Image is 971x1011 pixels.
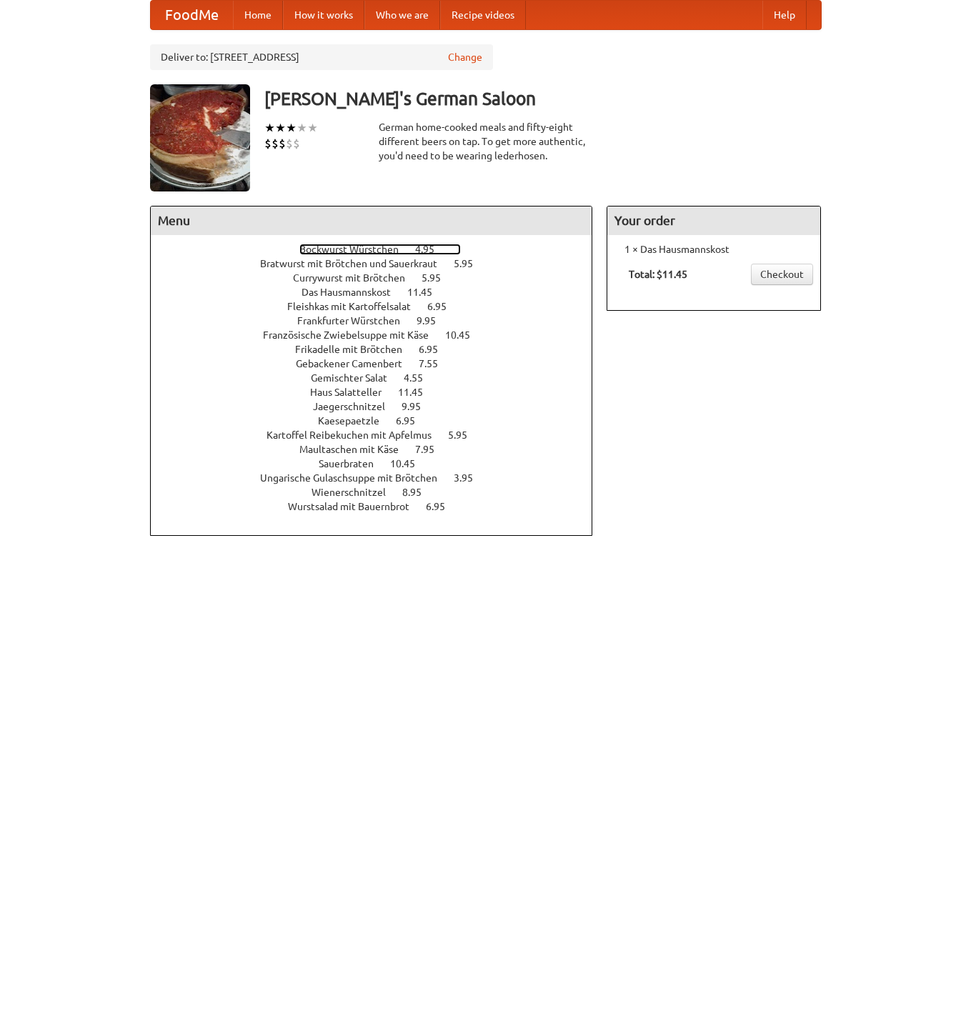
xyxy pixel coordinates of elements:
[629,269,687,280] b: Total: $11.45
[151,206,592,235] h4: Menu
[402,487,436,498] span: 8.95
[312,487,400,498] span: Wienerschnitzel
[263,329,443,341] span: Französische Zwiebelsuppe mit Käse
[607,206,820,235] h4: Your order
[311,372,402,384] span: Gemischter Salat
[426,501,459,512] span: 6.95
[279,136,286,151] li: $
[310,387,449,398] a: Haus Salatteller 11.45
[313,401,447,412] a: Jaegerschnitzel 9.95
[299,444,413,455] span: Maultaschen mit Käse
[275,120,286,136] li: ★
[264,120,275,136] li: ★
[295,344,417,355] span: Frikadelle mit Brötchen
[299,244,413,255] span: Bockwurst Würstchen
[448,50,482,64] a: Change
[295,344,464,355] a: Frikadelle mit Brötchen 6.95
[762,1,807,29] a: Help
[402,401,435,412] span: 9.95
[379,120,593,163] div: German home-cooked meals and fifty-eight different beers on tap. To get more authentic, you'd nee...
[296,358,464,369] a: Gebackener Camenbert 7.55
[151,1,233,29] a: FoodMe
[299,244,461,255] a: Bockwurst Würstchen 4.95
[287,301,473,312] a: Fleishkas mit Kartoffelsalat 6.95
[307,120,318,136] li: ★
[751,264,813,285] a: Checkout
[260,258,499,269] a: Bratwurst mit Brötchen und Sauerkraut 5.95
[287,301,425,312] span: Fleishkas mit Kartoffelsalat
[263,329,497,341] a: Französische Zwiebelsuppe mit Käse 10.45
[264,136,272,151] li: $
[407,287,447,298] span: 11.45
[310,387,396,398] span: Haus Salatteller
[297,315,414,327] span: Frankfurter Würstchen
[318,415,394,427] span: Kaesepaetzle
[286,136,293,151] li: $
[283,1,364,29] a: How it works
[313,401,399,412] span: Jaegerschnitzel
[419,358,452,369] span: 7.55
[364,1,440,29] a: Who we are
[233,1,283,29] a: Home
[302,287,459,298] a: Das Hausmannskost 11.45
[260,258,452,269] span: Bratwurst mit Brötchen und Sauerkraut
[272,136,279,151] li: $
[390,458,429,469] span: 10.45
[454,258,487,269] span: 5.95
[297,315,462,327] a: Frankfurter Würstchen 9.95
[150,44,493,70] div: Deliver to: [STREET_ADDRESS]
[454,472,487,484] span: 3.95
[419,344,452,355] span: 6.95
[445,329,484,341] span: 10.45
[299,444,461,455] a: Maultaschen mit Käse 7.95
[293,136,300,151] li: $
[267,429,494,441] a: Kartoffel Reibekuchen mit Apfelmus 5.95
[415,444,449,455] span: 7.95
[260,472,452,484] span: Ungarische Gulaschsuppe mit Brötchen
[293,272,419,284] span: Currywurst mit Brötchen
[422,272,455,284] span: 5.95
[319,458,442,469] a: Sauerbraten 10.45
[267,429,446,441] span: Kartoffel Reibekuchen mit Apfelmus
[297,120,307,136] li: ★
[288,501,472,512] a: Wurstsalad mit Bauernbrot 6.95
[260,472,499,484] a: Ungarische Gulaschsuppe mit Brötchen 3.95
[396,415,429,427] span: 6.95
[318,415,442,427] a: Kaesepaetzle 6.95
[264,84,822,113] h3: [PERSON_NAME]'s German Saloon
[296,358,417,369] span: Gebackener Camenbert
[311,372,449,384] a: Gemischter Salat 4.55
[293,272,467,284] a: Currywurst mit Brötchen 5.95
[319,458,388,469] span: Sauerbraten
[404,372,437,384] span: 4.55
[288,501,424,512] span: Wurstsalad mit Bauernbrot
[302,287,405,298] span: Das Hausmannskost
[427,301,461,312] span: 6.95
[286,120,297,136] li: ★
[614,242,813,257] li: 1 × Das Hausmannskost
[312,487,448,498] a: Wienerschnitzel 8.95
[398,387,437,398] span: 11.45
[150,84,250,191] img: angular.jpg
[448,429,482,441] span: 5.95
[415,244,449,255] span: 4.95
[417,315,450,327] span: 9.95
[440,1,526,29] a: Recipe videos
